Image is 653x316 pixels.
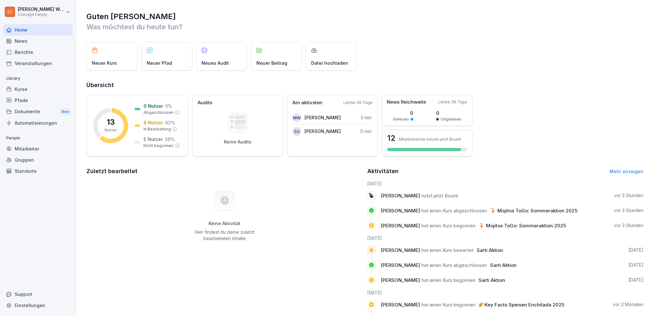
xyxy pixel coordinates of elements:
[292,113,301,122] div: MW
[381,193,420,199] span: [PERSON_NAME]
[86,22,643,32] p: Was möchtest du heute tun?
[490,208,577,214] span: 🍹 Mojitos ToGo: Sommeraktion 2025
[610,169,643,174] a: Mehr anzeigen
[422,262,487,268] span: hat einen Kurs abgeschlossen
[422,277,475,283] span: hat einen Kurs begonnen
[192,229,257,242] p: Hier findest du deine zuletzt bearbeiteten Inhalte
[387,99,426,106] p: News Reichweite
[3,154,73,165] a: Gruppen
[628,262,643,268] p: [DATE]
[436,110,461,116] p: 0
[3,47,73,58] a: Berichte
[165,103,172,109] p: 0 %
[381,223,420,229] span: [PERSON_NAME]
[143,119,163,126] p: 8 Nutzer
[614,207,643,214] p: vor 3 Stunden
[292,127,301,136] div: SG
[479,302,564,308] span: 🌮Key Facts Speisen Enchilada 2025
[387,134,396,142] h3: 12
[381,247,420,253] span: [PERSON_NAME]
[628,247,643,253] p: [DATE]
[490,262,517,268] span: Sarti Aktion
[3,289,73,300] div: Support
[399,137,461,142] p: Mitarbeitende nutzen jetzt Bounti
[381,302,420,308] span: [PERSON_NAME]
[3,84,73,95] a: Kurse
[107,118,115,126] p: 13
[422,302,475,308] span: hat einen Kurs begonnen
[441,116,461,122] p: Ungelesen
[3,24,73,35] a: Home
[143,103,163,109] p: 0 Nutzer
[477,247,503,253] span: Sarti Aktion
[343,100,372,106] p: Letzte 30 Tage
[367,235,644,241] h6: [DATE]
[3,165,73,177] a: Standorte
[422,208,487,214] span: hat einen Kurs abgeschlossen
[614,222,643,229] p: vor 3 Stunden
[165,136,175,143] p: 38 %
[3,35,73,47] a: News
[18,7,64,12] p: [PERSON_NAME] Weidl
[198,99,212,107] p: Audits
[367,180,644,187] h6: [DATE]
[3,117,73,129] a: Automatisierungen
[86,167,363,176] h2: Zuletzt bearbeitet
[3,58,73,69] a: Veranstaltungen
[393,116,409,122] p: Gelesen
[311,60,348,66] p: Datei hochladen
[367,289,644,296] h6: [DATE]
[393,110,413,116] p: 0
[143,110,173,115] p: Abgeschlossen
[3,143,73,154] a: Mitarbeiter
[143,136,163,143] p: 5 Nutzer
[143,126,171,132] p: In Bearbeitung
[360,128,372,135] p: 0 min.
[613,301,643,308] p: vor 2 Monaten
[224,139,252,145] p: Keine Audits
[3,300,73,311] a: Einstellungen
[3,95,73,106] a: Pfade
[304,128,341,135] p: [PERSON_NAME]
[105,127,117,133] p: Nutzer
[3,106,73,118] a: DokumenteNew
[3,106,73,118] div: Dokumente
[361,114,372,121] p: 3 min.
[92,60,117,66] p: Neuer Kurs
[381,262,420,268] span: [PERSON_NAME]
[479,277,505,283] span: Sarti Aktion
[165,119,175,126] p: 62 %
[192,221,257,226] h5: Keine Aktivität
[614,192,643,199] p: vor 3 Stunden
[304,114,341,121] p: [PERSON_NAME]
[86,11,643,22] h1: Guten [PERSON_NAME]
[202,60,229,66] p: Neues Audit
[628,277,643,283] p: [DATE]
[143,143,173,149] p: Nicht begonnen
[422,223,475,229] span: hat einen Kurs begonnen
[381,208,420,214] span: [PERSON_NAME]
[18,12,64,17] p: Concept Family
[479,223,566,229] span: 🍹 Mojitos ToGo: Sommeraktion 2025
[256,60,287,66] p: Neuer Beitrag
[367,167,399,176] h2: Aktivitäten
[60,108,71,115] div: New
[381,277,420,283] span: [PERSON_NAME]
[422,247,473,253] span: hat einen Kurs bewertet
[292,99,322,107] p: Am aktivsten
[3,73,73,84] p: Library
[86,81,643,90] h2: Übersicht
[422,193,458,199] span: nutzt jetzt Bounti
[438,99,467,105] p: Letzte 30 Tage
